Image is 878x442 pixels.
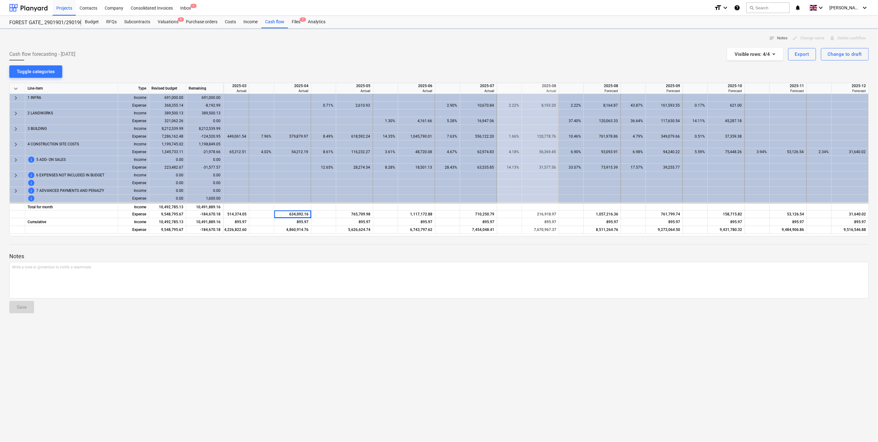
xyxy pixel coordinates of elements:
span: This line-item cannot be forecasted before revised budget is updated [28,195,35,202]
div: Forecast [648,89,680,93]
div: 895.97 [772,218,804,226]
div: Forecast [710,89,742,93]
div: 4.02% [252,148,271,156]
div: Income [118,171,149,179]
div: Income [118,156,149,164]
div: 321,062.26 [149,117,186,125]
div: 0.00 [186,117,223,125]
span: 1 [190,4,197,8]
div: Expense [118,102,149,109]
div: 223,482.67 [149,164,186,171]
div: 8,212,539.99 [186,125,223,133]
a: RFQs [103,16,120,28]
div: 94,240.22 [648,148,680,156]
div: 7,286,162.48 [149,133,186,140]
div: 2025-12 [834,83,866,89]
div: 4,161.66 [400,117,432,125]
span: keyboard_arrow_right [12,172,20,179]
span: This line-item cannot be forecasted before price for client is updated. To change this, contact y... [28,187,35,194]
div: 621.00 [710,102,742,109]
div: 1,199,745.02 [149,140,186,148]
div: 2025-09 [648,83,680,89]
div: 8.49% [314,133,333,140]
div: -21,978.66 [186,148,223,156]
button: Toggle categories [9,65,62,78]
span: This line-item cannot be forecasted before price for client is updated. To change this, contact y... [28,156,35,163]
div: 0.00 [186,187,223,195]
div: Forecast [586,89,618,93]
div: 0.00 [186,156,223,164]
div: 514,374.05 [215,210,247,218]
div: Cumulative [25,218,118,226]
div: Cash flow [261,16,288,28]
p: Notes [9,253,869,260]
div: 895.97 [277,218,308,226]
div: 7,454,048.41 [462,226,494,234]
div: 9,484,906.86 [772,226,804,234]
div: 2,610.93 [339,102,370,109]
div: Budget [81,16,103,28]
div: 14.13% [500,164,519,171]
div: -184,670.18 [186,226,223,234]
div: 0.00 [149,187,186,195]
a: Subcontracts [120,16,154,28]
span: 7 [300,17,306,22]
div: 62,974.83 [462,148,494,156]
span: keyboard_arrow_right [12,187,20,195]
div: Toggle categories [17,68,55,76]
div: Purchase orders [182,16,221,28]
span: 2 LANDWORKS [28,109,53,117]
div: 117,630.54 [648,117,680,125]
i: keyboard_arrow_down [861,4,869,11]
div: 0.00 [149,179,186,187]
a: Costs [221,16,240,28]
span: 1 INFRA [28,94,41,102]
span: Cash flow forecasting - [DATE] [9,51,75,58]
div: 8,164.87 [586,102,618,109]
div: Analytics [304,16,329,28]
div: 1,117,172.88 [400,210,432,218]
div: 1,198,849.05 [186,140,223,148]
div: 8.28% [376,164,395,171]
div: 6.90% [561,148,581,156]
div: 73,915.39 [586,164,618,171]
div: Expense [118,179,149,187]
div: 0.00 [149,195,186,202]
div: 2025-03 [215,83,247,89]
div: 1,600.00 [186,195,223,202]
div: 634,092.16 [277,210,308,218]
div: 9,273,064.50 [648,226,680,234]
div: 4.18% [500,148,519,156]
div: Income [118,125,149,133]
div: Remaining [186,83,223,94]
div: 2025-05 [339,83,370,89]
div: 761,799.74 [648,210,680,218]
div: 2025-10 [710,83,742,89]
div: 618,592.24 [339,133,370,140]
div: Income [118,109,149,117]
div: 761,978.86 [586,133,618,140]
span: 5 ADD- ON SALES [36,156,66,164]
div: 0.17% [685,102,705,109]
div: 2025-06 [400,83,432,89]
div: Actual [400,89,432,93]
div: -124,520.95 [186,133,223,140]
div: 1,045,790.01 [400,133,432,140]
div: 895.97 [710,218,742,226]
div: 17.57% [623,164,643,171]
span: keyboard_arrow_right [12,156,20,164]
div: 56,369.45 [524,148,556,156]
div: 43.87% [623,102,643,109]
div: 14.35% [376,133,395,140]
div: 765,709.98 [339,210,370,218]
div: 8,193.20 [524,102,556,109]
div: 895.97 [648,218,680,226]
span: notes [769,35,775,41]
div: 7.96% [252,133,271,140]
div: 10,492,785.13 [149,218,186,226]
a: Files7 [288,16,304,28]
div: 349,079.66 [648,133,680,140]
iframe: Chat Widget [847,412,878,442]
